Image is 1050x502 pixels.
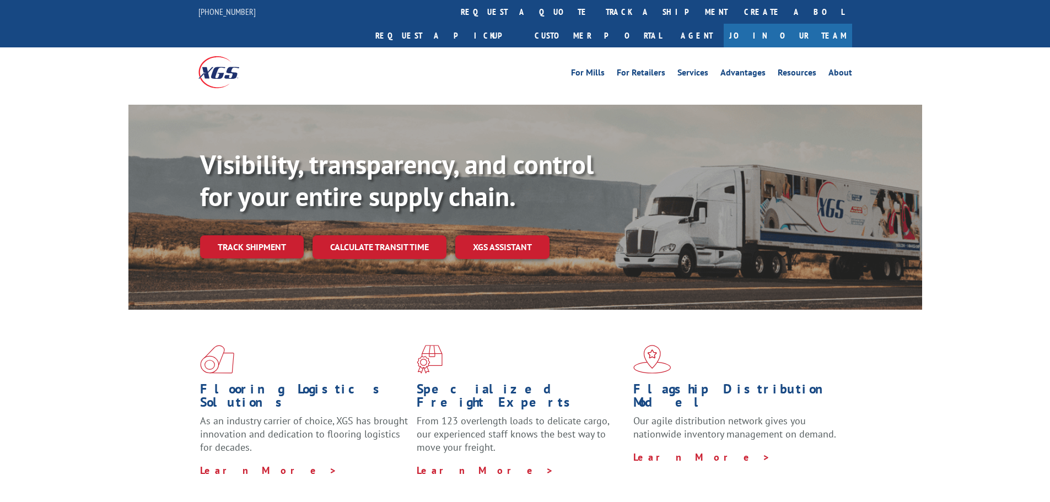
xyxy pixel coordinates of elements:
a: Services [677,68,708,80]
a: Customer Portal [526,24,670,47]
a: Track shipment [200,235,304,258]
span: As an industry carrier of choice, XGS has brought innovation and dedication to flooring logistics... [200,414,408,454]
h1: Flooring Logistics Solutions [200,382,408,414]
a: For Retailers [617,68,665,80]
a: Join Our Team [724,24,852,47]
b: Visibility, transparency, and control for your entire supply chain. [200,147,594,213]
span: Our agile distribution network gives you nationwide inventory management on demand. [633,414,836,440]
h1: Flagship Distribution Model [633,382,842,414]
a: Learn More > [200,464,337,477]
a: Agent [670,24,724,47]
a: Learn More > [417,464,554,477]
img: xgs-icon-total-supply-chain-intelligence-red [200,345,234,374]
img: xgs-icon-flagship-distribution-model-red [633,345,671,374]
a: About [828,68,852,80]
h1: Specialized Freight Experts [417,382,625,414]
a: For Mills [571,68,605,80]
a: Calculate transit time [313,235,446,259]
a: [PHONE_NUMBER] [198,6,256,17]
p: From 123 overlength loads to delicate cargo, our experienced staff knows the best way to move you... [417,414,625,463]
a: Learn More > [633,451,771,463]
a: XGS ASSISTANT [455,235,550,259]
a: Request a pickup [367,24,526,47]
img: xgs-icon-focused-on-flooring-red [417,345,443,374]
a: Advantages [720,68,766,80]
a: Resources [778,68,816,80]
